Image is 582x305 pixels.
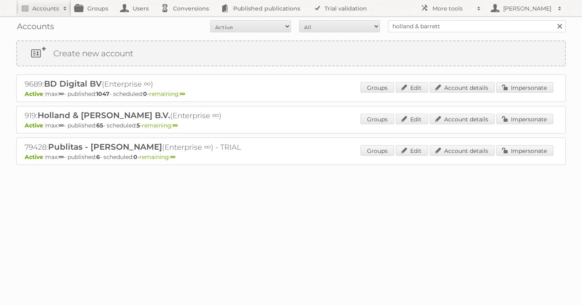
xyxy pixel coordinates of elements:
[361,114,394,124] a: Groups
[430,82,495,93] a: Account details
[44,79,102,89] span: BD Digital BV
[430,114,495,124] a: Account details
[430,145,495,156] a: Account details
[59,90,64,97] strong: ∞
[139,153,175,161] span: remaining:
[17,41,565,66] a: Create new account
[143,90,147,97] strong: 0
[96,153,100,161] strong: 6
[180,90,185,97] strong: ∞
[96,122,103,129] strong: 65
[25,90,45,97] span: Active
[173,122,178,129] strong: ∞
[170,153,175,161] strong: ∞
[96,90,110,97] strong: 1047
[142,122,178,129] span: remaining:
[149,90,185,97] span: remaining:
[361,82,394,93] a: Groups
[25,142,308,152] h2: 79428: (Enterprise ∞) - TRIAL
[396,145,428,156] a: Edit
[59,122,64,129] strong: ∞
[361,145,394,156] a: Groups
[137,122,140,129] strong: 5
[38,110,170,120] span: Holland & [PERSON_NAME] B.V.
[25,122,45,129] span: Active
[496,82,553,93] a: Impersonate
[32,4,59,13] h2: Accounts
[396,114,428,124] a: Edit
[25,153,557,161] p: max: - published: - scheduled: -
[25,79,308,89] h2: 9689: (Enterprise ∞)
[133,153,137,161] strong: 0
[25,110,308,121] h2: 919: (Enterprise ∞)
[396,82,428,93] a: Edit
[25,90,557,97] p: max: - published: - scheduled: -
[25,153,45,161] span: Active
[48,142,162,152] span: Publitas - [PERSON_NAME]
[496,145,553,156] a: Impersonate
[59,153,64,161] strong: ∞
[496,114,553,124] a: Impersonate
[25,122,557,129] p: max: - published: - scheduled: -
[501,4,554,13] h2: [PERSON_NAME]
[432,4,473,13] h2: More tools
